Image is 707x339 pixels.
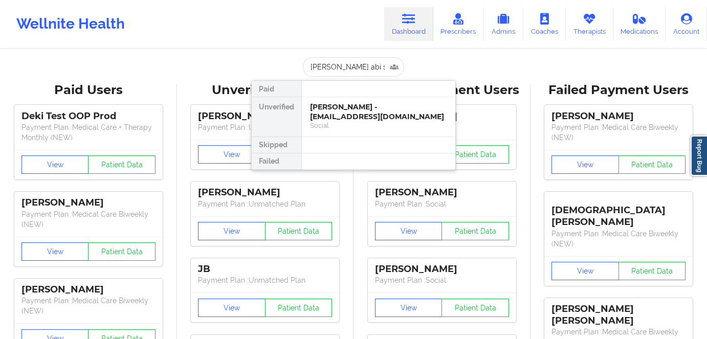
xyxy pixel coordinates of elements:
div: [PERSON_NAME] [375,187,509,198]
button: View [21,242,89,261]
button: Patient Data [618,262,686,280]
p: Payment Plan : Social [375,199,509,209]
button: View [551,155,619,174]
p: Payment Plan : Social [375,275,509,285]
p: Payment Plan : Medical Care Biweekly (NEW) [21,209,156,230]
div: Paid [252,81,301,97]
div: Paid Users [7,82,170,98]
div: [PERSON_NAME] [198,110,332,122]
div: Social [310,121,447,130]
button: View [375,222,443,240]
p: Payment Plan : Medical Care Biweekly (NEW) [21,296,156,316]
a: Dashboard [384,7,433,41]
div: [PERSON_NAME] - [EMAIL_ADDRESS][DOMAIN_NAME] [310,102,447,121]
div: [PERSON_NAME] [21,284,156,296]
a: Prescribers [433,7,484,41]
button: Patient Data [88,155,156,174]
button: View [551,262,619,280]
div: JB [198,263,332,275]
p: Payment Plan : Unmatched Plan [198,122,332,132]
div: [PERSON_NAME] [PERSON_NAME] [551,303,686,327]
button: View [21,155,89,174]
p: Payment Plan : Medical Care Biweekly (NEW) [551,122,686,143]
p: Payment Plan : Medical Care Biweekly (NEW) [551,229,686,249]
button: View [198,222,266,240]
button: Patient Data [265,299,333,317]
button: Patient Data [441,222,509,240]
div: Skipped [252,137,301,153]
a: Account [666,7,707,41]
div: Failed [252,153,301,170]
a: Admins [483,7,523,41]
button: View [375,299,443,317]
div: Unverified Users [184,82,347,98]
div: [PERSON_NAME] [198,187,332,198]
div: [PERSON_NAME] [551,110,686,122]
button: Patient Data [265,222,333,240]
a: Medications [613,7,666,41]
button: Patient Data [441,145,509,164]
button: Patient Data [88,242,156,261]
div: Failed Payment Users [538,82,700,98]
div: [PERSON_NAME] [21,197,156,209]
button: Patient Data [441,299,509,317]
div: Unverified [252,97,301,137]
button: Patient Data [618,155,686,174]
div: [DEMOGRAPHIC_DATA][PERSON_NAME] [551,197,686,228]
div: [PERSON_NAME] [375,263,509,275]
p: Payment Plan : Unmatched Plan [198,275,332,285]
div: Deki Test OOP Prod [21,110,156,122]
button: View [198,145,266,164]
a: Coaches [523,7,566,41]
p: Payment Plan : Medical Care + Therapy Monthly (NEW) [21,122,156,143]
a: Therapists [566,7,613,41]
p: Payment Plan : Unmatched Plan [198,199,332,209]
a: Report Bug [691,135,707,176]
button: View [198,299,266,317]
